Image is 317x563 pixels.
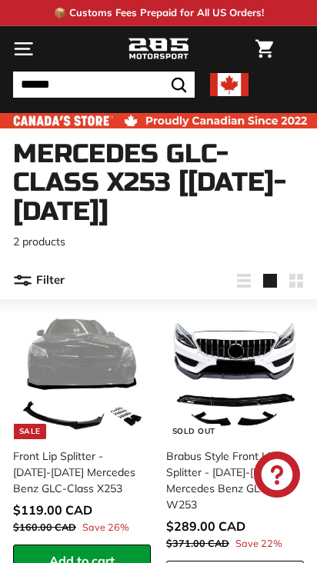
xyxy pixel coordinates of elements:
[166,307,304,561] a: Sold Out x253 Brabus Style Front Lip Splitter - [DATE]-[DATE] Mercedes Benz GLC W253 Save 22%
[166,518,245,534] span: $289.00 CAD
[128,36,189,62] img: Logo_285_Motorsport_areodynamics_components
[167,424,221,439] div: Sold Out
[14,424,46,439] div: Sale
[13,234,304,250] p: 2 products
[13,140,304,226] h1: Mercedes GLC-Class X253 [[DATE]-[DATE]]
[54,5,264,21] p: 📦 Customs Fees Prepaid for All US Orders!
[13,307,151,545] a: Sale mercedes front lip Front Lip Splitter - [DATE]-[DATE] Mercedes Benz GLC-Class X253 Save 26%
[235,536,282,551] span: Save 22%
[248,27,281,71] a: Cart
[13,448,142,497] div: Front Lip Splitter - [DATE]-[DATE] Mercedes Benz GLC-Class X253
[172,313,299,440] img: x253
[249,451,305,501] inbox-online-store-chat: Shopify online store chat
[166,448,295,513] div: Brabus Style Front Lip Splitter - [DATE]-[DATE] Mercedes Benz GLC W253
[13,72,195,98] input: Search
[13,262,65,299] button: Filter
[13,502,92,518] span: $119.00 CAD
[18,313,145,440] img: mercedes front lip
[13,521,76,533] span: $160.00 CAD
[166,537,229,549] span: $371.00 CAD
[82,520,129,535] span: Save 26%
